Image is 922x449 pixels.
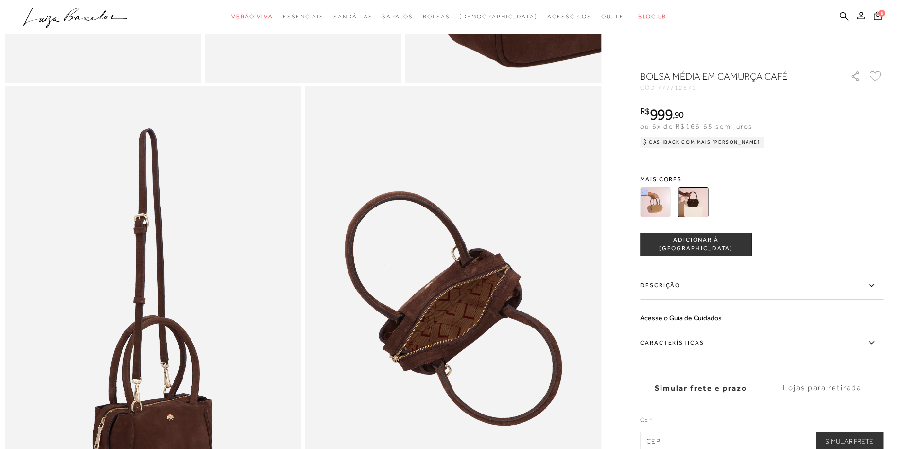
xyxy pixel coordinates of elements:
label: Descrição [640,272,883,300]
span: Mais cores [640,176,883,182]
h1: BOLSA MÉDIA EM CAMURÇA CAFÉ [640,69,822,83]
span: BLOG LB [638,13,666,20]
a: noSubCategoriesText [601,8,628,26]
a: noSubCategoriesText [459,8,538,26]
i: R$ [640,107,650,116]
img: BOLSA MÉDIA EM CAMURÇA CAFÉ [678,187,708,217]
span: Verão Viva [231,13,273,20]
span: Sandálias [333,13,372,20]
img: BOLSA MÉDIA EM CAMURÇA BEGE FENDI [640,187,670,217]
label: Lojas para retirada [762,375,883,401]
button: 8 [871,11,885,24]
div: Cashback com Mais [PERSON_NAME] [640,137,764,148]
button: ADICIONAR À [GEOGRAPHIC_DATA] [640,233,752,256]
a: Acesse o Guia de Cuidados [640,314,722,322]
span: Outlet [601,13,628,20]
span: Bolsas [423,13,450,20]
span: ou 6x de R$166,65 sem juros [640,122,752,130]
a: noSubCategoriesText [333,8,372,26]
a: noSubCategoriesText [423,8,450,26]
span: ADICIONAR À [GEOGRAPHIC_DATA] [641,236,751,253]
a: noSubCategoriesText [231,8,273,26]
label: Simular frete e prazo [640,375,762,401]
div: CÓD: [640,85,835,91]
a: noSubCategoriesText [283,8,324,26]
span: 999 [650,105,673,123]
span: Acessórios [547,13,591,20]
span: [DEMOGRAPHIC_DATA] [459,13,538,20]
span: Sapatos [382,13,413,20]
span: 777712671 [658,85,696,91]
span: 8 [878,10,885,17]
a: noSubCategoriesText [382,8,413,26]
label: CEP [640,415,883,429]
span: 90 [675,109,684,120]
a: noSubCategoriesText [547,8,591,26]
span: Essenciais [283,13,324,20]
i: , [673,110,684,119]
a: BLOG LB [638,8,666,26]
label: Características [640,329,883,357]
